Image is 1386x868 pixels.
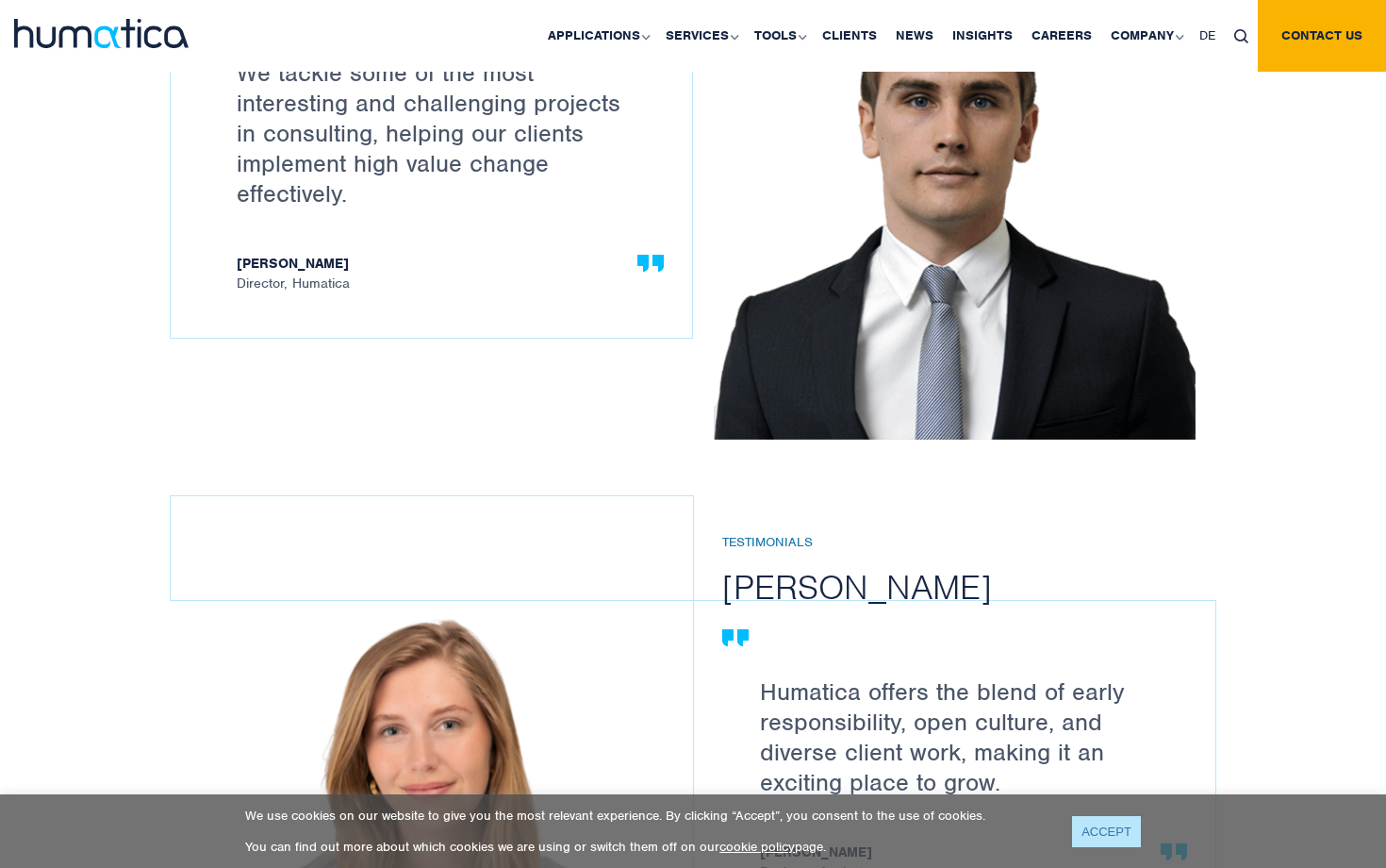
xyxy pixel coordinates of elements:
[14,19,189,48] img: logo
[1199,27,1215,43] span: DE
[237,256,645,275] strong: [PERSON_NAME]
[245,839,1048,855] p: You can find out more about which cookies we are using or switch them off on our page.
[719,839,795,855] a: cookie policy
[237,256,645,291] span: Director, Humatica
[1072,816,1141,847] a: ACCEPT
[722,535,1244,551] h6: Testimonials
[1234,29,1248,43] img: search_icon
[722,565,1244,609] h2: [PERSON_NAME]
[237,58,645,209] p: We tackle some of the most interesting and challenging projects in consulting, helping our client...
[760,676,1168,797] p: Humatica offers the blend of early responsibility, open culture, and diverse client work, making ...
[245,808,1048,824] p: We use cookies on our website to give you the most relevant experience. By clicking “Accept”, you...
